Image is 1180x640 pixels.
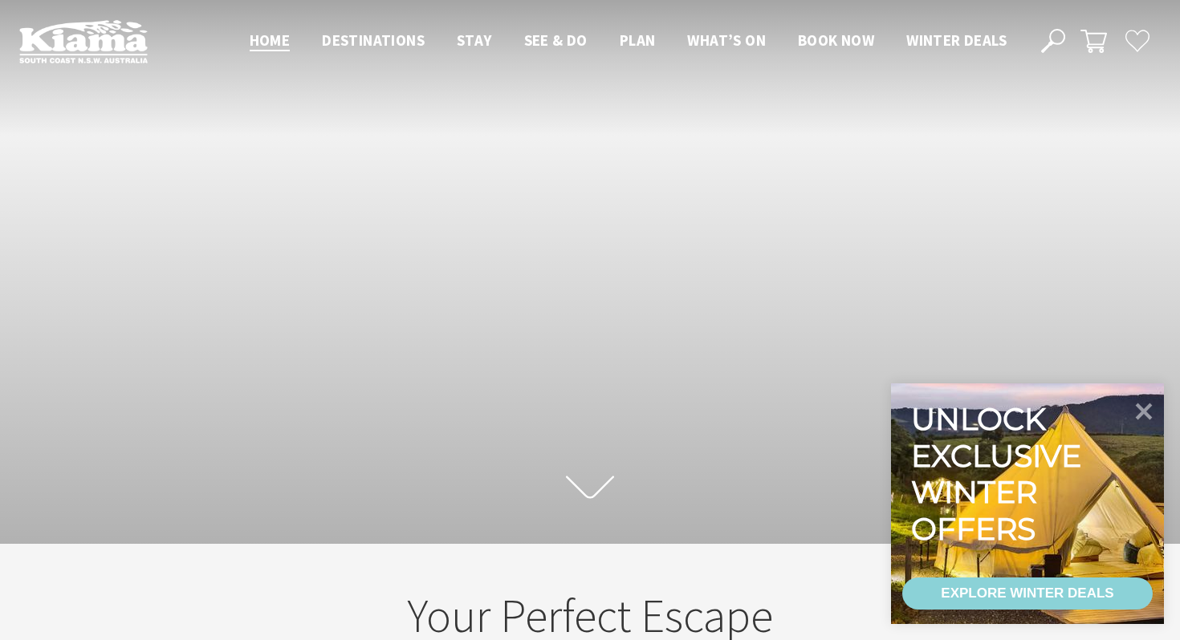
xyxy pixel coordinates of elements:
div: EXPLORE WINTER DEALS [941,577,1113,610]
div: Unlock exclusive winter offers [911,401,1088,547]
a: EXPLORE WINTER DEALS [902,577,1153,610]
span: Destinations [322,30,425,50]
nav: Main Menu [234,28,1023,55]
span: See & Do [524,30,588,50]
span: Home [250,30,291,50]
span: Stay [457,30,492,50]
span: Book now [798,30,874,50]
span: What’s On [687,30,766,50]
span: Plan [620,30,656,50]
img: Kiama Logo [19,19,148,63]
span: Winter Deals [906,30,1007,50]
